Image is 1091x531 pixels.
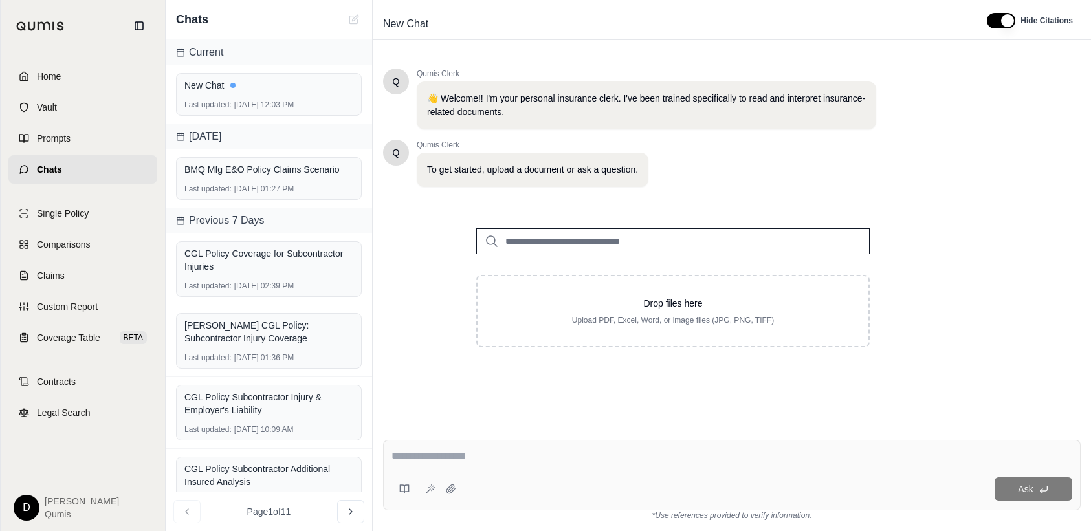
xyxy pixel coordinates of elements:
[184,424,232,435] span: Last updated:
[383,510,1081,521] div: *Use references provided to verify information.
[8,323,157,352] a: Coverage TableBETA
[378,14,434,34] span: New Chat
[16,21,65,31] img: Qumis Logo
[8,398,157,427] a: Legal Search
[184,163,353,176] div: BMQ Mfg E&O Policy Claims Scenario
[417,69,876,79] span: Qumis Clerk
[247,505,291,518] span: Page 1 of 11
[498,297,848,310] p: Drop files here
[37,70,61,83] span: Home
[8,199,157,228] a: Single Policy
[184,281,232,291] span: Last updated:
[45,508,119,521] span: Qumis
[8,93,157,122] a: Vault
[184,100,353,110] div: [DATE] 12:03 PM
[37,300,98,313] span: Custom Report
[184,391,353,417] div: CGL Policy Subcontractor Injury & Employer's Liability
[184,462,353,488] div: CGL Policy Subcontractor Additional Insured Analysis
[498,315,848,325] p: Upload PDF, Excel, Word, or image files (JPG, PNG, TIFF)
[184,352,353,363] div: [DATE] 01:36 PM
[8,230,157,259] a: Comparisons
[184,247,353,273] div: CGL Policy Coverage for Subcontractor Injuries
[37,101,57,114] span: Vault
[8,124,157,153] a: Prompts
[427,163,638,177] p: To get started, upload a document or ask a question.
[184,184,232,194] span: Last updated:
[37,238,90,251] span: Comparisons
[37,375,76,388] span: Contracts
[37,207,89,220] span: Single Policy
[37,331,100,344] span: Coverage Table
[37,406,91,419] span: Legal Search
[8,62,157,91] a: Home
[184,281,353,291] div: [DATE] 02:39 PM
[37,132,71,145] span: Prompts
[417,140,648,150] span: Qumis Clerk
[129,16,149,36] button: Collapse sidebar
[45,495,119,508] span: [PERSON_NAME]
[166,208,372,233] div: Previous 7 Days
[427,92,866,119] p: 👋 Welcome!! I'm your personal insurance clerk. I've been trained specifically to read and interpr...
[8,292,157,321] a: Custom Report
[176,10,208,28] span: Chats
[120,331,147,344] span: BETA
[184,100,232,110] span: Last updated:
[346,12,362,27] button: New Chat
[1020,16,1073,26] span: Hide Citations
[166,124,372,149] div: [DATE]
[184,184,353,194] div: [DATE] 01:27 PM
[184,319,353,345] div: [PERSON_NAME] CGL Policy: Subcontractor Injury Coverage
[166,39,372,65] div: Current
[184,424,353,435] div: [DATE] 10:09 AM
[184,79,353,92] div: New Chat
[393,75,400,88] span: Hello
[995,477,1072,501] button: Ask
[184,352,232,363] span: Last updated:
[1018,484,1033,494] span: Ask
[37,269,65,282] span: Claims
[37,163,62,176] span: Chats
[8,261,157,290] a: Claims
[378,14,971,34] div: Edit Title
[8,155,157,184] a: Chats
[8,367,157,396] a: Contracts
[393,146,400,159] span: Hello
[14,495,39,521] div: D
